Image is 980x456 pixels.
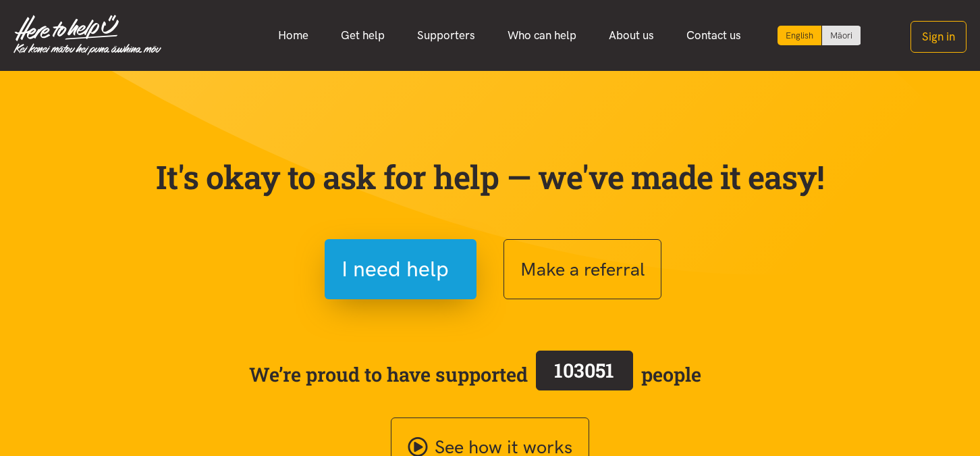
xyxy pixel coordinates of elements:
[593,21,670,50] a: About us
[342,252,449,286] span: I need help
[401,21,491,50] a: Supporters
[822,26,861,45] a: Switch to Te Reo Māori
[325,21,401,50] a: Get help
[778,26,861,45] div: Language toggle
[262,21,325,50] a: Home
[554,357,614,383] span: 103051
[249,348,701,401] span: We’re proud to have supported people
[491,21,593,50] a: Who can help
[670,21,757,50] a: Contact us
[13,15,161,55] img: Home
[503,239,661,299] button: Make a referral
[528,348,641,401] a: 103051
[778,26,822,45] div: Current language
[910,21,967,53] button: Sign in
[325,239,477,299] button: I need help
[153,157,827,197] p: It's okay to ask for help — we've made it easy!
